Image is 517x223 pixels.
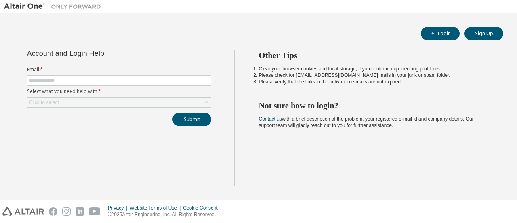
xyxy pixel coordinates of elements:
img: altair_logo.svg [2,207,44,216]
div: Click to select [27,98,211,107]
li: Please check for [EMAIL_ADDRESS][DOMAIN_NAME] mails in your junk or spam folder. [259,72,489,79]
div: Account and Login Help [27,50,174,57]
label: Select what you need help with [27,88,211,95]
img: instagram.svg [62,207,71,216]
img: linkedin.svg [76,207,84,216]
p: © 2025 Altair Engineering, Inc. All Rights Reserved. [108,211,223,218]
img: Altair One [4,2,105,11]
button: Sign Up [464,27,503,40]
button: Submit [172,113,211,126]
img: facebook.svg [49,207,57,216]
li: Please verify that the links in the activation e-mails are not expired. [259,79,489,85]
span: with a brief description of the problem, your registered e-mail id and company details. Our suppo... [259,116,474,128]
img: youtube.svg [89,207,101,216]
div: Website Terms of Use [130,205,183,211]
div: Privacy [108,205,130,211]
label: Email [27,66,211,73]
div: Cookie Consent [183,205,222,211]
div: Click to select [29,99,59,106]
a: Contact us [259,116,282,122]
h2: Not sure how to login? [259,100,489,111]
button: Login [421,27,460,40]
li: Clear your browser cookies and local storage, if you continue experiencing problems. [259,66,489,72]
h2: Other Tips [259,50,489,61]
